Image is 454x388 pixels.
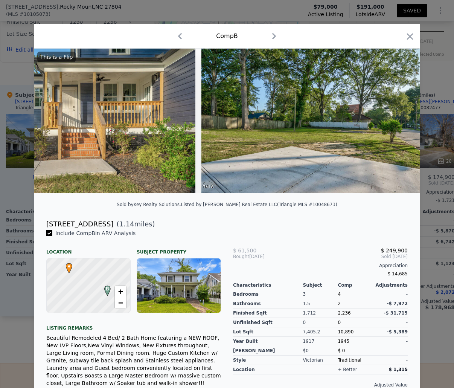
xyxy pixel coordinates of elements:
[233,309,303,318] div: Finished Sqft
[303,356,338,365] div: Victorian
[384,310,408,316] span: -$ 31,715
[64,261,74,272] span: •
[338,310,350,316] span: 2,236
[113,219,155,229] span: ( miles)
[233,290,303,299] div: Bedrooms
[387,301,408,306] span: -$ 7,972
[216,32,238,41] div: Comp B
[373,282,408,288] div: Adjustments
[118,287,123,296] span: +
[137,243,221,255] div: Subject Property
[233,299,303,309] div: Bathrooms
[338,329,353,335] span: 10,890
[201,49,420,193] img: Property Img
[303,346,338,356] div: $0
[291,254,408,260] span: Sold [DATE]
[46,319,221,331] div: Listing remarks
[46,219,113,229] div: [STREET_ADDRESS]
[118,298,123,307] span: −
[233,282,303,288] div: Characteristics
[102,286,113,292] span: B
[37,52,76,62] div: This is a Flip
[303,299,338,309] div: 1.5
[373,337,408,346] div: -
[381,247,408,254] span: $ 249,900
[115,297,126,309] a: Zoom out
[386,271,408,276] span: -$ 14,685
[303,282,338,288] div: Subject
[338,337,373,346] div: 1945
[64,263,69,267] div: •
[115,286,126,297] a: Zoom in
[233,327,303,337] div: Lot Sqft
[389,367,408,372] span: $ 1,315
[233,263,408,269] div: Appreciation
[338,320,341,325] span: 0
[233,254,249,260] span: Bought
[233,247,256,254] span: $ 61,500
[233,318,303,327] div: Unfinished Sqft
[233,365,303,374] div: location
[119,220,134,228] span: 1.14
[233,254,291,260] div: [DATE]
[46,243,131,255] div: Location
[373,290,408,299] div: -
[52,230,139,236] span: Include Comp B in ARV Analysis
[303,309,338,318] div: 1,712
[303,337,338,346] div: 1917
[102,286,107,290] div: B
[181,202,337,207] div: Listed by [PERSON_NAME] Real Estate LLC (Triangle MLS #10048673)
[387,329,408,335] span: -$ 5,389
[233,346,303,356] div: [PERSON_NAME]
[338,367,357,373] div: + better
[233,382,408,388] div: Adjusted Value
[338,282,373,288] div: Comp
[338,356,373,365] div: Traditional
[233,356,303,365] div: Style
[338,292,341,297] span: 4
[373,346,408,356] div: -
[303,327,338,337] div: 7,405.2
[303,318,338,327] div: 0
[303,290,338,299] div: 3
[373,318,408,327] div: -
[373,356,408,365] div: -
[117,202,181,207] div: Sold by Key Realty Solutions .
[233,337,303,346] div: Year Built
[338,299,373,309] div: 2
[338,348,345,353] span: $ 0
